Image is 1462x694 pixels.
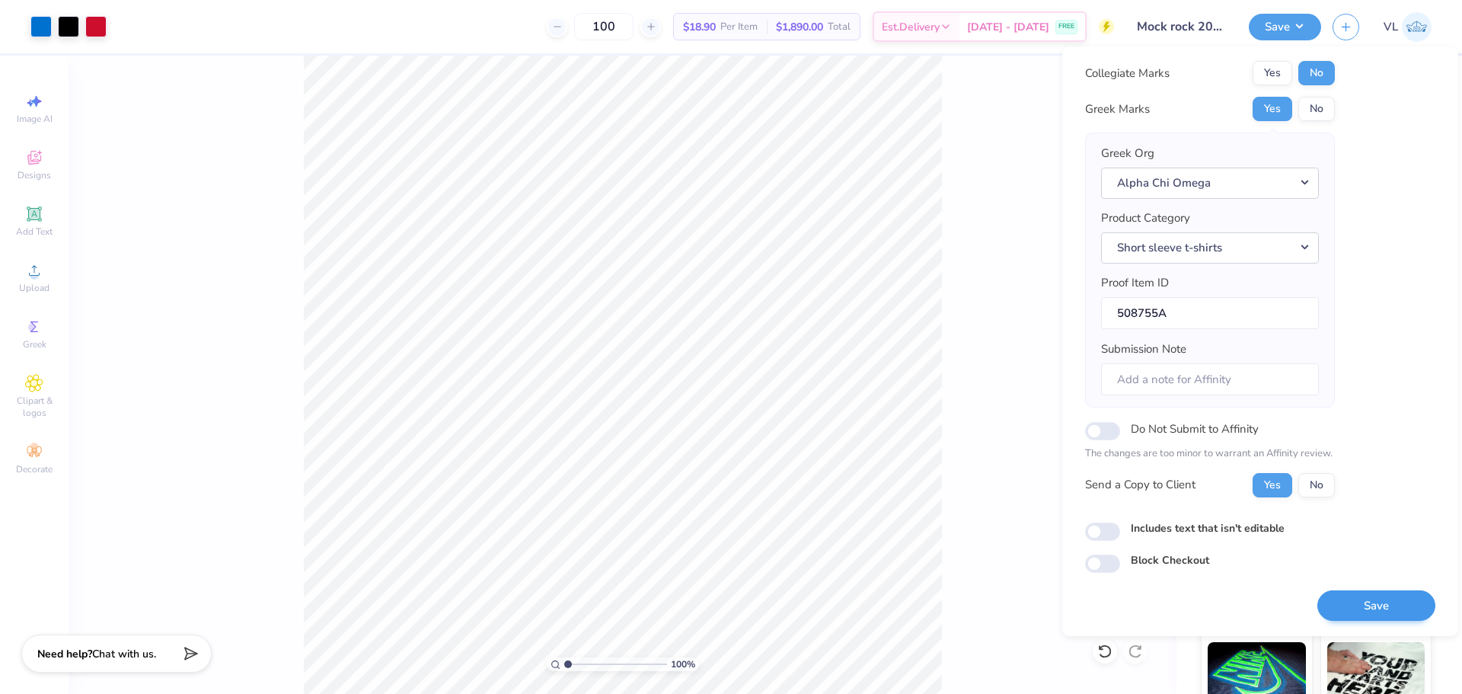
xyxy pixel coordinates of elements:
a: VL [1384,12,1432,42]
span: VL [1384,18,1398,36]
button: No [1298,473,1335,497]
label: Submission Note [1101,341,1186,358]
span: Chat with us. [92,647,156,661]
label: Product Category [1101,209,1190,227]
span: Clipart & logos [8,395,61,419]
span: Per Item [720,19,758,35]
input: Untitled Design [1125,11,1237,42]
img: Vincent Lloyd Laurel [1402,12,1432,42]
input: Add a note for Affinity [1101,363,1319,396]
button: Yes [1253,473,1292,497]
button: Yes [1253,61,1292,85]
span: Total [828,19,851,35]
label: Block Checkout [1131,552,1209,568]
input: – – [574,13,634,40]
span: Designs [18,169,51,181]
span: $18.90 [683,19,716,35]
button: Save [1249,14,1321,40]
div: Greek Marks [1085,101,1150,118]
span: Est. Delivery [882,19,940,35]
button: No [1298,61,1335,85]
strong: Need help? [37,647,92,661]
span: Greek [23,338,46,350]
span: [DATE] - [DATE] [967,19,1049,35]
span: 100 % [671,657,695,671]
label: Do Not Submit to Affinity [1131,419,1259,439]
label: Greek Org [1101,145,1154,162]
span: $1,890.00 [776,19,823,35]
button: Save [1317,590,1435,622]
span: Add Text [16,225,53,238]
button: Alpha Chi Omega [1101,168,1319,199]
button: No [1298,97,1335,121]
label: Proof Item ID [1101,274,1169,292]
div: Collegiate Marks [1085,65,1170,82]
button: Short sleeve t-shirts [1101,232,1319,264]
p: The changes are too minor to warrant an Affinity review. [1085,446,1335,462]
button: Yes [1253,97,1292,121]
span: Upload [19,282,49,294]
span: Image AI [17,113,53,125]
div: Send a Copy to Client [1085,476,1195,494]
span: FREE [1058,21,1074,32]
span: Decorate [16,463,53,475]
label: Includes text that isn't editable [1131,520,1285,536]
